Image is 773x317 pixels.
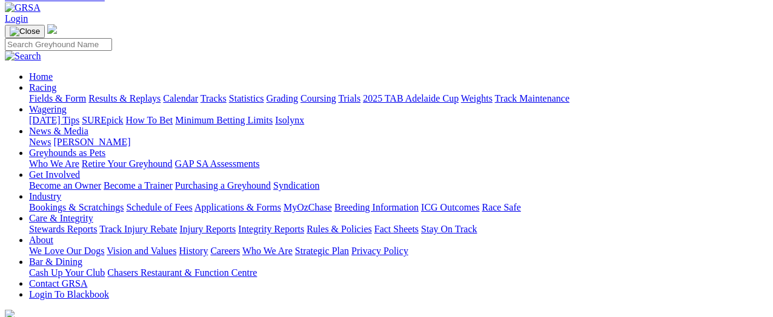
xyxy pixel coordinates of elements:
[29,93,86,103] a: Fields & Form
[338,93,360,103] a: Trials
[5,38,112,51] input: Search
[421,224,477,234] a: Stay On Track
[29,213,93,223] a: Care & Integrity
[10,27,40,36] img: Close
[300,93,336,103] a: Coursing
[29,158,79,169] a: Who We Are
[421,202,479,212] a: ICG Outcomes
[210,246,240,256] a: Careers
[307,224,372,234] a: Rules & Policies
[5,13,28,24] a: Login
[194,202,281,212] a: Applications & Forms
[5,2,41,13] img: GRSA
[29,246,104,256] a: We Love Our Dogs
[242,246,293,256] a: Who We Are
[461,93,493,103] a: Weights
[82,115,123,125] a: SUREpick
[29,137,768,148] div: News & Media
[29,137,51,147] a: News
[29,126,88,136] a: News & Media
[29,180,768,191] div: Get Involved
[482,202,520,212] a: Race Safe
[5,51,41,62] img: Search
[284,202,332,212] a: MyOzChase
[295,246,349,256] a: Strategic Plan
[238,224,304,234] a: Integrity Reports
[29,224,97,234] a: Stewards Reports
[175,180,271,191] a: Purchasing a Greyhound
[29,115,768,126] div: Wagering
[29,71,53,82] a: Home
[179,224,236,234] a: Injury Reports
[201,93,227,103] a: Tracks
[29,224,768,235] div: Care & Integrity
[273,180,319,191] a: Syndication
[29,202,124,212] a: Bookings & Scratchings
[29,267,768,278] div: Bar & Dining
[99,224,177,234] a: Track Injury Rebate
[495,93,569,103] a: Track Maintenance
[29,148,105,158] a: Greyhounds as Pets
[29,104,67,114] a: Wagering
[107,246,176,256] a: Vision and Values
[29,93,768,104] div: Racing
[374,224,419,234] a: Fact Sheets
[29,235,53,245] a: About
[175,115,273,125] a: Minimum Betting Limits
[53,137,130,147] a: [PERSON_NAME]
[88,93,161,103] a: Results & Replays
[29,115,79,125] a: [DATE] Tips
[104,180,173,191] a: Become a Trainer
[29,278,87,289] a: Contact GRSA
[351,246,408,256] a: Privacy Policy
[126,115,173,125] a: How To Bet
[29,257,82,267] a: Bar & Dining
[29,158,768,169] div: Greyhounds as Pets
[107,267,257,278] a: Chasers Restaurant & Function Centre
[179,246,208,256] a: History
[126,202,192,212] a: Schedule of Fees
[175,158,260,169] a: GAP SA Assessments
[5,25,45,38] button: Toggle navigation
[275,115,304,125] a: Isolynx
[267,93,298,103] a: Grading
[29,82,56,93] a: Racing
[29,267,105,278] a: Cash Up Your Club
[334,202,419,212] a: Breeding Information
[29,180,101,191] a: Become an Owner
[229,93,264,103] a: Statistics
[82,158,173,169] a: Retire Your Greyhound
[29,289,109,299] a: Login To Blackbook
[29,169,80,180] a: Get Involved
[47,24,57,34] img: logo-grsa-white.png
[29,191,61,201] a: Industry
[163,93,198,103] a: Calendar
[29,246,768,257] div: About
[363,93,459,103] a: 2025 TAB Adelaide Cup
[29,202,768,213] div: Industry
